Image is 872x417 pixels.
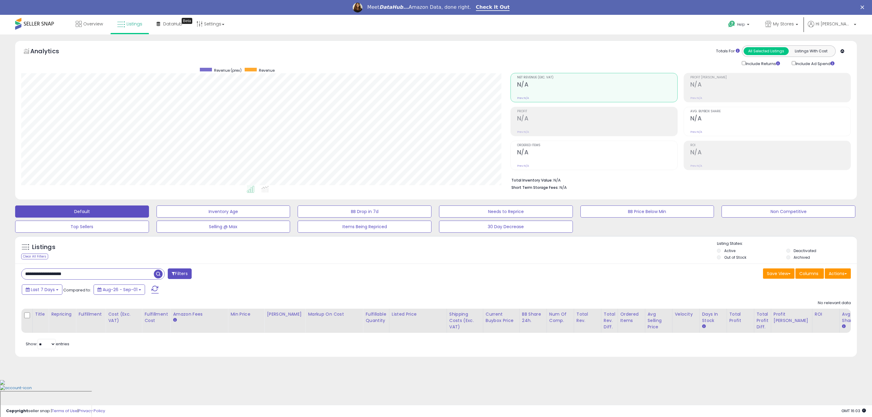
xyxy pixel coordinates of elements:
div: Close [860,5,867,9]
a: Settings [192,15,229,33]
div: Avg Selling Price [648,311,670,330]
small: Prev: N/A [517,164,529,168]
small: Prev: N/A [517,96,529,100]
label: Out of Stock [724,255,746,260]
div: Markup on Cost [308,311,360,317]
label: Deactivated [794,248,816,253]
span: DataHub [163,21,182,27]
div: Ordered Items [620,311,642,324]
span: Aug-26 - Sep-01 [103,287,137,293]
div: Amazon Fees [173,311,225,317]
div: Velocity [675,311,697,317]
span: Overview [83,21,103,27]
a: Help [723,16,755,34]
div: Meet Amazon Data, done right. [367,4,471,10]
button: Last 7 Days [22,284,62,295]
div: Fulfillable Quantity [365,311,386,324]
span: Ordered Items [517,144,677,147]
span: Revenue (prev) [214,68,242,73]
h2: N/A [690,115,851,123]
div: Cost (Exc. VAT) [108,311,139,324]
div: Title [35,311,46,317]
small: Prev: N/A [690,130,702,134]
h2: N/A [517,149,677,157]
div: Total Profit [729,311,751,324]
a: Check It Out [476,4,510,11]
button: Actions [825,268,851,279]
span: Show: entries [26,341,69,347]
a: My Stores [761,15,803,34]
div: Total Rev. [576,311,599,324]
label: Archived [794,255,810,260]
div: ROI [815,311,837,317]
div: Fulfillment Cost [144,311,168,324]
small: Prev: N/A [690,96,702,100]
button: Items Being Repriced [298,221,431,233]
button: Save View [763,268,794,279]
span: My Stores [773,21,794,27]
button: BB Price Below Min [580,205,714,218]
div: Shipping Costs (Exc. VAT) [449,311,481,330]
button: Listings With Cost [788,47,834,55]
div: Fulfillment [78,311,103,317]
label: Active [724,248,735,253]
span: Columns [799,271,818,277]
li: N/A [511,176,846,183]
div: No relevant data [818,300,851,306]
a: DataHub [152,15,187,33]
button: Filters [168,268,191,279]
div: Repricing [51,311,73,317]
div: Min Price [230,311,262,317]
img: Profile image for Georgie [353,3,362,12]
span: ROI [690,144,851,147]
h5: Listings [32,243,55,251]
span: Compared to: [63,287,91,293]
h2: N/A [517,115,677,123]
span: Profit [517,110,677,113]
button: Aug-26 - Sep-01 [94,284,145,295]
div: Totals For [716,48,740,54]
b: Total Inventory Value: [511,178,553,183]
b: Short Term Storage Fees: [511,185,559,190]
h5: Analytics [30,47,71,57]
button: Top Sellers [15,221,149,233]
div: Current Buybox Price [486,311,517,324]
small: Days In Stock. [702,324,706,329]
div: Clear All Filters [21,254,48,259]
span: Help [737,22,745,27]
span: Last 7 Days [31,287,55,293]
button: Inventory Age [157,205,290,218]
p: Listing States: [717,241,857,247]
a: Overview [71,15,107,33]
span: N/A [560,185,567,190]
h2: N/A [517,81,677,89]
h2: N/A [690,81,851,89]
div: Tooltip anchor [182,18,192,24]
button: Non Competitive [722,205,855,218]
button: Columns [795,268,824,279]
span: Listings [127,21,142,27]
h2: N/A [690,149,851,157]
div: Listed Price [392,311,444,317]
div: [PERSON_NAME] [267,311,303,317]
button: Selling @ Max [157,221,290,233]
span: Net Revenue (Exc. VAT) [517,76,677,79]
button: Default [15,205,149,218]
a: Hi [PERSON_NAME] [808,21,856,34]
div: Profit [PERSON_NAME] [774,311,810,324]
div: Days In Stock [702,311,724,324]
span: Avg. Buybox Share [690,110,851,113]
button: Needs to Reprice [439,205,573,218]
div: Include Returns [737,60,787,67]
div: Include Ad Spend [787,60,844,67]
th: The percentage added to the cost of goods (COGS) that forms the calculator for Min & Max prices. [306,309,363,333]
span: Profit [PERSON_NAME] [690,76,851,79]
div: Total Rev. Diff. [604,311,615,330]
small: Amazon Fees. [173,317,177,323]
i: DataHub... [379,4,409,10]
div: Avg BB Share [842,311,864,324]
button: All Selected Listings [744,47,789,55]
small: Prev: N/A [690,164,702,168]
button: BB Drop in 7d [298,205,431,218]
div: Num of Comp. [549,311,571,324]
